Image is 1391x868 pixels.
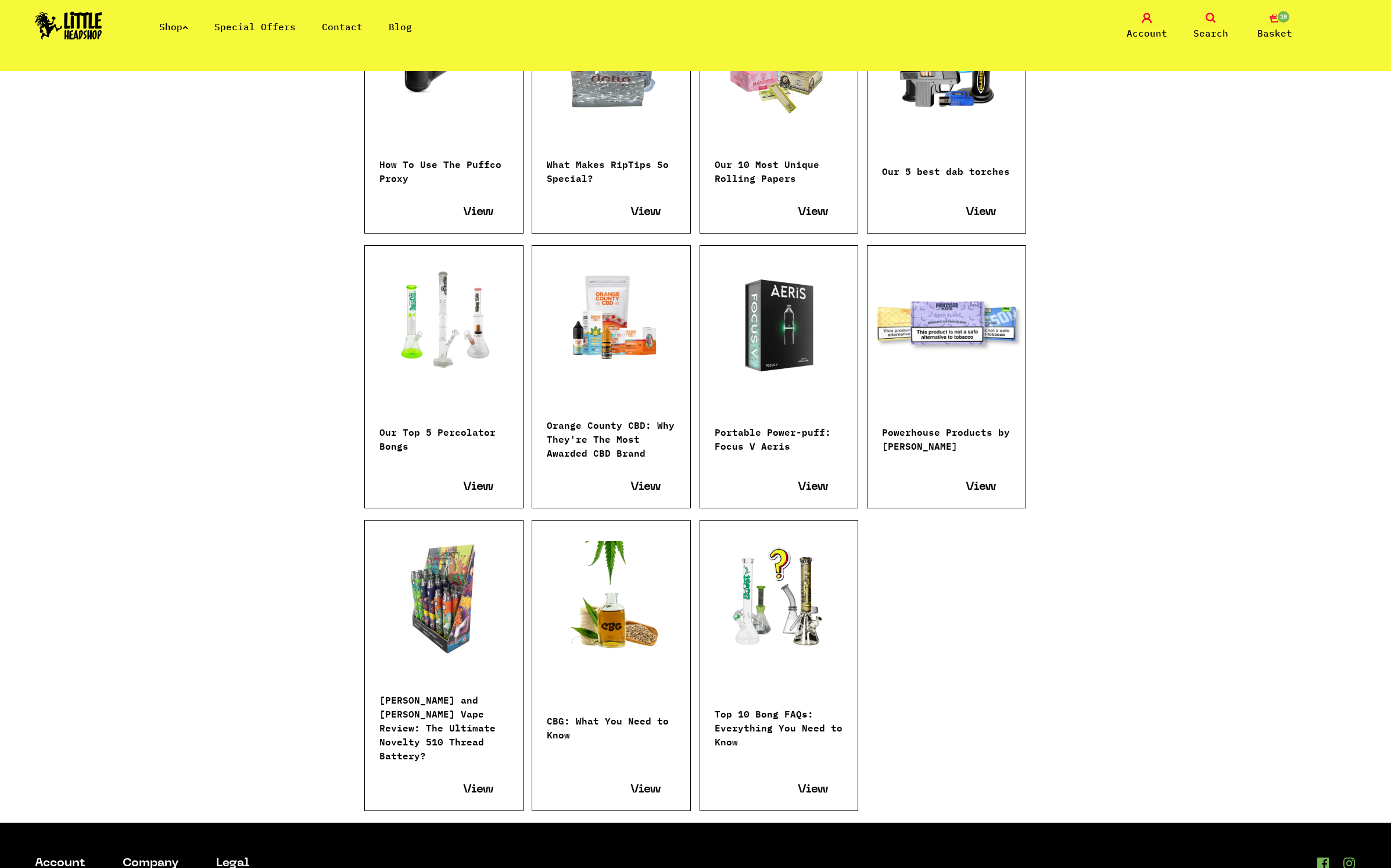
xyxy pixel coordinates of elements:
[322,21,363,33] a: Contact
[1118,13,1176,40] a: Account
[779,481,844,493] a: View
[35,12,102,40] img: Little Head Shop Logo
[444,206,508,218] a: View
[547,156,676,184] p: What Makes RipTips So Special?
[379,692,508,762] p: [PERSON_NAME] and [PERSON_NAME] Vape Review: The Ultimate Novelty 510 Thread Battery?
[463,206,493,218] span: View
[798,784,828,796] span: View
[547,713,676,741] p: CBG: What You Need to Know
[715,156,844,184] p: Our 10 Most Unique Rolling Papers
[966,206,996,218] span: View
[379,156,508,184] p: How To Use The Puffco Proxy
[611,784,676,796] a: View
[798,206,828,218] span: View
[947,481,1011,493] a: View
[1127,26,1167,40] span: Account
[444,784,508,796] a: View
[1277,10,1290,24] span: 10
[611,481,676,493] a: View
[1193,26,1228,40] span: Search
[966,481,996,493] span: View
[463,481,493,493] span: View
[1257,26,1292,40] span: Basket
[444,481,508,493] a: View
[715,706,844,748] p: Top 10 Bong FAQs: Everything You Need to Know
[159,21,188,33] a: Shop
[630,784,661,796] span: View
[463,784,493,796] span: View
[882,163,1011,177] p: Our 5 best dab torches
[882,424,1011,452] p: Powerhouse Products by [PERSON_NAME]
[630,481,661,493] span: View
[389,21,412,33] a: Blog
[715,424,844,452] p: Portable Power-puff: Focus V Aeris
[779,206,844,218] a: View
[214,21,296,33] a: Special Offers
[1246,13,1304,40] a: 10 Basket
[611,206,676,218] a: View
[547,417,676,459] p: Orange County CBD: Why They're The Most Awarded CBD Brand
[798,481,828,493] span: View
[1182,13,1240,40] a: Search
[379,424,508,452] p: Our Top 5 Percolator Bongs
[947,206,1011,218] a: View
[779,784,844,796] a: View
[630,206,661,218] span: View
